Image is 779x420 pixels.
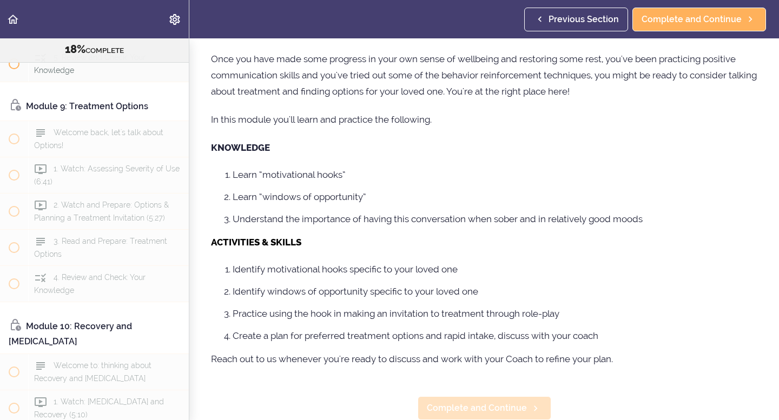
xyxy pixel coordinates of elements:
span: Complete and Continue [427,402,527,415]
strong: KNOWLEDGE [211,142,270,153]
span: 18% [65,43,85,56]
span: Welcome to: thinking about Recovery and [MEDICAL_DATA] [34,361,151,382]
svg: Settings Menu [168,13,181,26]
span: 3. Read and Prepare: Treatment Options [34,237,167,258]
a: Previous Section [524,8,628,31]
span: Practice using the hook in making an invitation to treatment through role-play [233,308,559,319]
p: Once you have made some progress in your own sense of wellbeing and restoring some rest, you've b... [211,51,757,99]
span: 5. Review and Check: Your Knowledge [34,54,146,75]
span: Create a plan for preferred treatment options and rapid intake, discuss with your coach [233,330,598,341]
span: Identify motivational hooks specific to your loved one [233,264,458,275]
span: 4. Review and Check: Your Knowledge [34,273,146,294]
svg: Back to course curriculum [6,13,19,26]
p: In this module you'll learn and practice the following. [211,111,757,128]
span: Understand the importance of having this conversation when sober and in relatively good moods [233,214,643,224]
span: Learn “motivational hooks” [233,169,346,180]
span: Previous Section [549,13,619,26]
p: Reach out to us whenever you're ready to discuss and work with your Coach to refine your plan. [211,351,757,367]
a: Complete and Continue [632,8,766,31]
span: 1. Watch: [MEDICAL_DATA] and Recovery (5:10) [34,397,164,418]
span: 2. Watch and Prepare: Options & Planning a Treatment Invitation (5:27) [34,201,169,222]
span: Identify windows of opportunity specific to your loved one [233,286,478,297]
span: 1. Watch: Assessing Severity of Use (6:41) [34,164,180,185]
span: Learn “windows of opportunity” [233,191,366,202]
div: COMPLETE [14,43,175,57]
a: Complete and Continue [418,396,551,420]
strong: ACTIVITIES & SKILLS [211,237,301,248]
span: Welcome back, let's talk about Options! [34,128,163,149]
span: Complete and Continue [642,13,742,26]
